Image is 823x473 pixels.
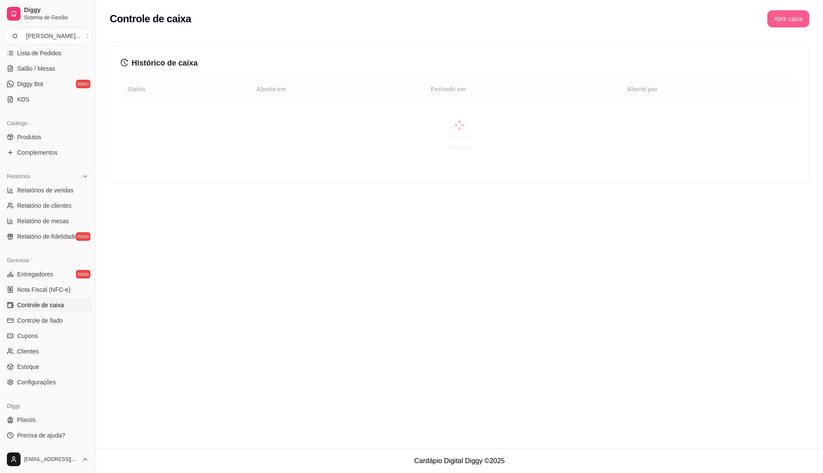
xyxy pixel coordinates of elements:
[3,329,92,343] a: Cupons
[3,428,92,442] a: Precisa de ajuda?
[17,49,62,57] span: Lista de Pedidos
[3,298,92,312] a: Controle de caixa
[96,449,823,473] footer: Cardápio Digital Diggy © 2025
[3,199,92,213] a: Relatório de clientes
[3,344,92,358] a: Clientes
[110,12,191,26] h2: Controle de caixa
[3,27,92,45] button: Select a team
[17,217,69,225] span: Relatório de mesas
[24,14,89,21] span: Sistema de Gestão
[11,32,19,40] span: O
[3,183,92,197] a: Relatórios de vendas
[17,416,36,424] span: Planos
[3,375,92,389] a: Configurações
[17,80,43,88] span: Diggy Bot
[3,77,92,91] a: Diggy Botnovo
[17,347,39,356] span: Clientes
[3,46,92,60] a: Lista de Pedidos
[17,133,41,141] span: Produtos
[17,186,74,195] span: Relatórios de vendas
[3,314,92,327] a: Controle de fiado
[3,399,92,413] div: Diggy
[3,449,92,470] button: [EMAIL_ADDRESS][DOMAIN_NAME]
[17,95,30,104] span: KDS
[120,57,799,69] h3: Histórico de caixa
[26,32,81,40] div: [PERSON_NAME] ...
[17,232,77,241] span: Relatório de fidelidade
[3,267,92,281] a: Entregadoresnovo
[17,316,63,325] span: Controle de fiado
[17,148,57,157] span: Complementos
[3,214,92,228] a: Relatório de mesas
[17,270,53,278] span: Entregadores
[17,431,65,440] span: Precisa de ajuda?
[17,201,72,210] span: Relatório de clientes
[120,59,128,66] span: history
[767,10,809,27] button: Abrir caixa
[3,413,92,427] a: Planos
[3,117,92,130] div: Catálogo
[3,254,92,267] div: Gerenciar
[17,301,64,309] span: Controle de caixa
[3,146,92,159] a: Complementos
[3,62,92,75] a: Salão / Mesas
[3,130,92,144] a: Produtos
[3,360,92,374] a: Estoque
[24,6,89,14] span: Diggy
[17,362,39,371] span: Estoque
[3,283,92,296] a: Nota Fiscal (NFC-e)
[17,332,38,340] span: Cupons
[17,378,56,386] span: Configurações
[24,456,78,463] span: [EMAIL_ADDRESS][DOMAIN_NAME]
[3,3,92,24] a: DiggySistema de Gestão
[7,173,30,180] span: Relatórios
[3,230,92,243] a: Relatório de fidelidadenovo
[17,64,55,73] span: Salão / Mesas
[3,93,92,106] a: KDS
[17,285,70,294] span: Nota Fiscal (NFC-e)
